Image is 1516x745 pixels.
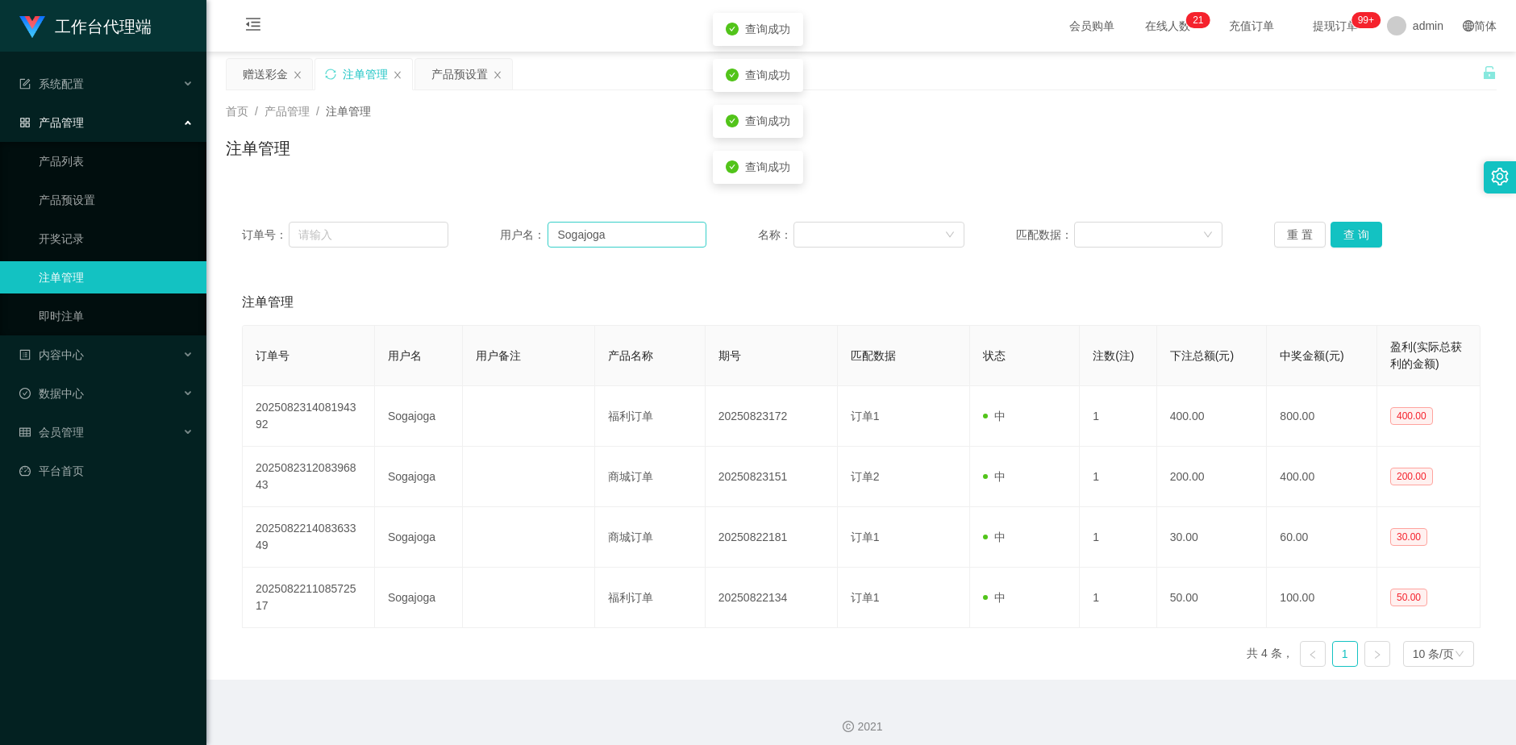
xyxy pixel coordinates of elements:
td: Sogajoga [375,507,463,568]
span: 状态 [983,349,1006,362]
input: 请输入 [548,222,706,248]
td: 202508221408363349 [243,507,375,568]
td: 30.00 [1157,507,1268,568]
h1: 工作台代理端 [55,1,152,52]
i: 图标: profile [19,349,31,360]
sup: 932 [1351,12,1381,28]
span: 期号 [718,349,741,362]
button: 查 询 [1331,222,1382,248]
span: 中 [983,470,1006,483]
i: icon: check-circle [726,160,739,173]
span: / [316,105,319,118]
td: 20250822134 [706,568,838,628]
span: 产品管理 [19,116,84,129]
i: 图标: close [493,70,502,80]
i: 图标: down [945,230,955,241]
a: 产品预设置 [39,184,194,216]
span: 充值订单 [1221,20,1282,31]
span: 中 [983,591,1006,604]
span: 查询成功 [745,23,790,35]
span: 在线人数 [1137,20,1198,31]
span: 400.00 [1390,407,1433,425]
i: 图标: menu-fold [226,1,281,52]
td: 50.00 [1157,568,1268,628]
span: 订单1 [851,591,880,604]
span: 匹配数据： [1016,227,1074,243]
span: 名称： [758,227,793,243]
span: 产品名称 [608,349,653,362]
td: 1 [1080,568,1157,628]
span: 查询成功 [745,114,790,127]
span: 200.00 [1390,468,1433,485]
a: 产品列表 [39,145,194,177]
td: Sogajoga [375,447,463,507]
img: logo.9652507e.png [19,16,45,39]
td: 200.00 [1157,447,1268,507]
i: 图标: appstore-o [19,117,31,128]
span: 用户名 [388,349,422,362]
span: 注单管理 [242,293,294,312]
span: 会员管理 [19,426,84,439]
div: 注单管理 [343,59,388,89]
i: 图标: close [293,70,302,80]
i: icon: check-circle [726,114,739,127]
li: 共 4 条， [1247,641,1293,667]
span: 系统配置 [19,77,84,90]
span: 50.00 [1390,589,1427,606]
span: 订单1 [851,410,880,422]
td: 400.00 [1157,386,1268,447]
td: 福利订单 [595,386,706,447]
span: / [255,105,258,118]
input: 请输入 [289,222,448,248]
td: 20250823151 [706,447,838,507]
span: 数据中心 [19,387,84,400]
i: 图标: check-circle-o [19,388,31,399]
span: 下注总额(元) [1170,349,1234,362]
span: 中 [983,531,1006,543]
span: 中 [983,410,1006,422]
div: 产品预设置 [431,59,488,89]
i: 图标: form [19,78,31,89]
span: 用户备注 [476,349,521,362]
td: 商城订单 [595,447,706,507]
h1: 注单管理 [226,136,290,160]
td: Sogajoga [375,568,463,628]
span: 盈利(实际总获利的金额) [1390,340,1462,370]
td: 1 [1080,447,1157,507]
td: 800.00 [1267,386,1377,447]
span: 产品管理 [264,105,310,118]
td: 202508231408194392 [243,386,375,447]
i: 图标: setting [1491,168,1509,185]
p: 2 [1193,12,1198,28]
i: 图标: right [1372,650,1382,660]
td: 商城订单 [595,507,706,568]
div: 2021 [219,718,1503,735]
li: 上一页 [1300,641,1326,667]
i: 图标: global [1463,20,1474,31]
p: 1 [1198,12,1204,28]
span: 提现订单 [1305,20,1366,31]
span: 匹配数据 [851,349,896,362]
i: 图标: left [1308,650,1318,660]
li: 1 [1332,641,1358,667]
a: 工作台代理端 [19,19,152,32]
button: 重 置 [1274,222,1326,248]
div: 赠送彩金 [243,59,288,89]
i: 图标: sync [325,69,336,80]
a: 注单管理 [39,261,194,293]
span: 内容中心 [19,348,84,361]
a: 开奖记录 [39,223,194,255]
i: icon: check-circle [726,23,739,35]
span: 查询成功 [745,69,790,81]
td: 202508221108572517 [243,568,375,628]
i: icon: check-circle [726,69,739,81]
td: 100.00 [1267,568,1377,628]
span: 30.00 [1390,528,1427,546]
span: 注数(注) [1093,349,1134,362]
td: 20250823172 [706,386,838,447]
td: 1 [1080,386,1157,447]
a: 1 [1333,642,1357,666]
td: 福利订单 [595,568,706,628]
a: 图标: dashboard平台首页 [19,455,194,487]
td: 60.00 [1267,507,1377,568]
